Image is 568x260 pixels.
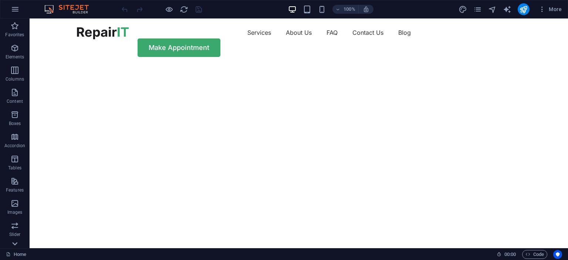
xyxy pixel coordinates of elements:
i: Pages (Ctrl+Alt+S) [473,5,482,14]
h6: 100% [344,5,355,14]
button: text_generator [503,5,512,14]
i: Reload page [180,5,188,14]
p: Features [6,187,24,193]
span: : [510,251,511,257]
p: Favorites [5,32,24,38]
span: More [538,6,562,13]
p: Columns [6,76,24,82]
p: Boxes [9,121,21,126]
button: 100% [332,5,359,14]
h6: Session time [497,250,516,259]
a: Click to cancel selection. Double-click to open Pages [6,250,26,259]
p: Accordion [4,143,25,149]
button: More [535,3,565,15]
p: Images [7,209,23,215]
span: 00 00 [504,250,516,259]
i: Navigator [488,5,497,14]
p: Elements [6,54,24,60]
i: Publish [519,5,528,14]
button: pages [473,5,482,14]
button: navigator [488,5,497,14]
p: Tables [8,165,21,171]
p: Content [7,98,23,104]
button: publish [518,3,530,15]
i: On resize automatically adjust zoom level to fit chosen device. [363,6,369,13]
button: Usercentrics [553,250,562,259]
span: Code [525,250,544,259]
i: Design (Ctrl+Alt+Y) [459,5,467,14]
button: design [459,5,467,14]
i: AI Writer [503,5,511,14]
button: Code [522,250,547,259]
img: Editor Logo [43,5,98,14]
button: reload [179,5,188,14]
p: Slider [9,232,21,237]
button: Click here to leave preview mode and continue editing [165,5,173,14]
